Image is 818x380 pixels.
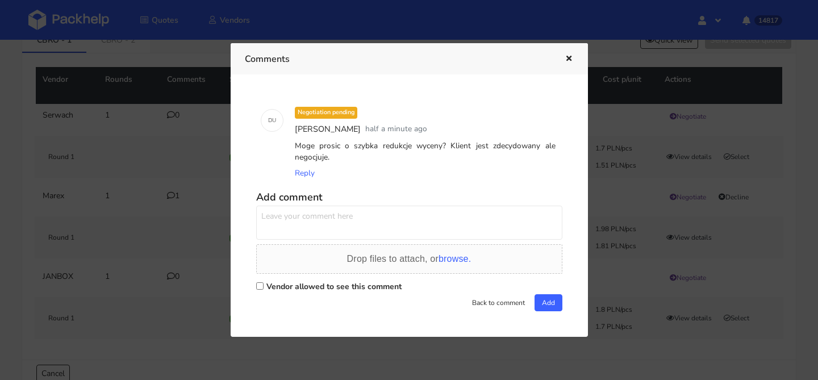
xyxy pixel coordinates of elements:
div: Negotiation pending [295,107,357,119]
div: Moge prosic o szybka redukcje wyceny? Klient jest zdecydowany ale negocjuje. [293,138,558,166]
span: U [272,113,276,128]
span: browse. [439,254,471,264]
button: Back to comment [465,294,532,311]
div: [PERSON_NAME] [293,121,363,138]
label: Vendor allowed to see this comment [266,281,402,292]
div: half a minute ago [363,121,429,138]
h3: Comments [245,51,548,67]
span: D [268,113,272,128]
button: Add [535,294,562,311]
span: Reply [295,168,315,178]
span: Drop files to attach, or [347,254,471,264]
h5: Add comment [256,191,562,204]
